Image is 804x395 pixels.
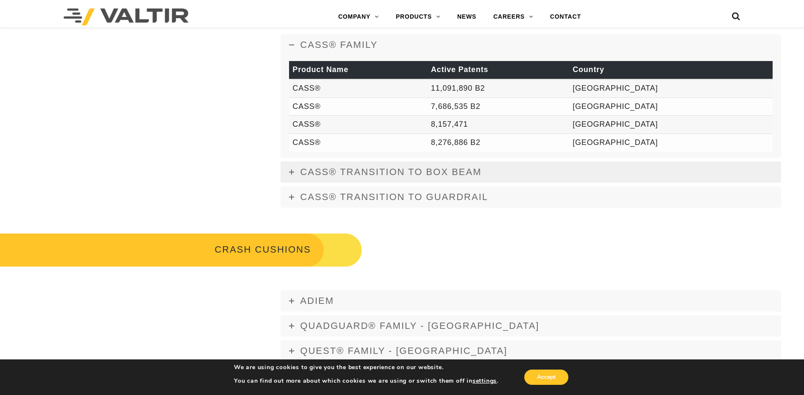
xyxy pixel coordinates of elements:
a: NEWS [449,8,485,25]
td: CASS® [289,116,427,134]
td: CASS® [289,79,427,97]
button: settings [473,377,497,385]
a: QUADGUARD® FAMILY - [GEOGRAPHIC_DATA] [281,315,781,337]
span: ADIEM [300,295,334,306]
p: You can find out more about which cookies we are using or switch them off in . [234,377,498,385]
span: QUADGUARD® FAMILY - [GEOGRAPHIC_DATA] [300,320,539,331]
td: [GEOGRAPHIC_DATA] [569,97,773,116]
p: We are using cookies to give you the best experience on our website. [234,364,498,371]
button: Accept [524,370,568,385]
td: 7,686,535 B2 [428,97,569,116]
span: CASS® TRANSITION TO BOX BEAM [300,167,481,177]
td: 8,157,471 [428,116,569,134]
th: Country [569,61,773,79]
a: PRODUCTS [387,8,449,25]
span: Quest® FAMILY - [GEOGRAPHIC_DATA] [300,345,507,356]
span: CASS® TRANSITION TO GUARDRAIL [300,192,488,202]
a: COMPANY [330,8,387,25]
td: 11,091,890 B2 [428,79,569,97]
th: Product Name [289,61,427,79]
td: 8,276,886 B2 [428,134,569,152]
a: CONTACT [542,8,590,25]
td: [GEOGRAPHIC_DATA] [569,116,773,134]
td: [GEOGRAPHIC_DATA] [569,79,773,97]
a: CASS® TRANSITION TO GUARDRAIL [281,186,781,208]
a: Quest® FAMILY - [GEOGRAPHIC_DATA] [281,340,781,362]
th: Active Patents [428,61,569,79]
img: Valtir [64,8,189,25]
span: CASS® FAMILY [300,39,378,50]
a: ADIEM [281,290,781,312]
td: [GEOGRAPHIC_DATA] [569,134,773,152]
a: CAREERS [485,8,542,25]
td: CASS® [289,134,427,152]
a: CASS® FAMILY [281,34,781,56]
td: CASS® [289,97,427,116]
a: CASS® TRANSITION TO BOX BEAM [281,161,781,183]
